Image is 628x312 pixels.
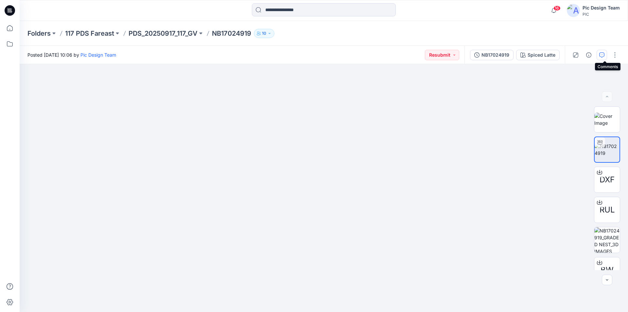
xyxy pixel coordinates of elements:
img: NB17024919 [595,143,619,156]
button: Spiced Latte [516,50,560,60]
a: 117 PDS Fareast [65,29,114,38]
button: NB17024919 [470,50,514,60]
span: RUL [600,204,615,216]
span: DXF [600,174,615,186]
div: Pic Design Team [583,4,620,12]
a: Folders [27,29,51,38]
div: NB17024919 [481,51,509,59]
p: 10 [262,30,266,37]
p: NB17024919 [212,29,251,38]
div: Spiced Latte [528,51,555,59]
button: 10 [254,29,274,38]
span: 16 [553,6,561,11]
div: PIC [583,12,620,17]
img: NB17024919_GRADED NEST_3D IMAGES [594,227,620,253]
button: Details [584,50,594,60]
img: Cover Image [594,113,620,126]
a: PDS_20250917_117_GV [129,29,198,38]
span: BW [601,264,614,276]
img: avatar [567,4,580,17]
a: Pic Design Team [80,52,116,58]
span: Posted [DATE] 10:06 by [27,51,116,58]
